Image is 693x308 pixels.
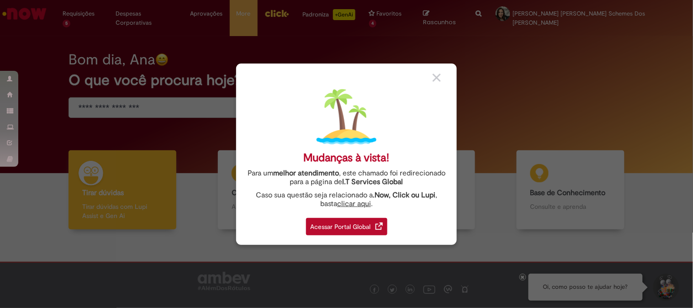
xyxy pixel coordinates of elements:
[337,194,371,208] a: clicar aqui
[373,191,435,200] strong: .Now, Click ou Lupi
[306,218,387,235] div: Acessar Portal Global
[243,191,450,208] div: Caso sua questão seja relacionado a , basta .
[273,169,339,178] strong: melhor atendimento
[306,213,387,235] a: Acessar Portal Global
[317,87,376,147] img: island.png
[376,223,383,230] img: redirect_link.png
[433,74,441,82] img: close_button_grey.png
[304,151,390,165] div: Mudanças à vista!
[343,172,403,186] a: I.T Services Global
[243,169,450,186] div: Para um , este chamado foi redirecionado para a página de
